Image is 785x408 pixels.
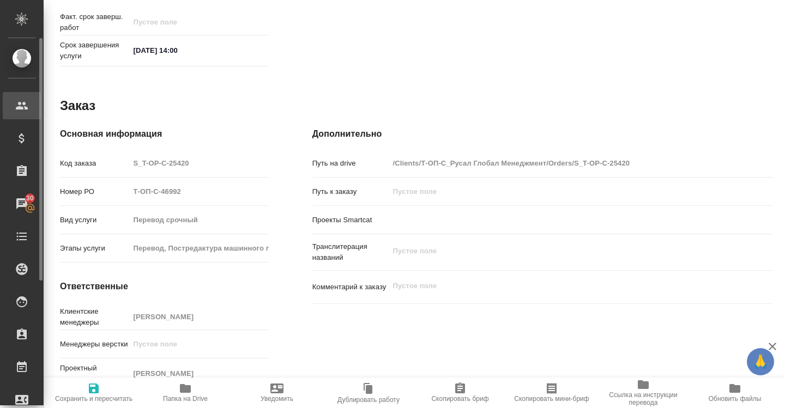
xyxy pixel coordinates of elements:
p: Номер РО [60,186,130,197]
button: Обновить файлы [689,377,781,408]
p: Срок завершения услуги [60,40,130,62]
h4: Основная информация [60,127,269,141]
p: Факт. срок заверш. работ [60,11,130,33]
input: Пустое поле [389,184,735,199]
span: Обновить файлы [709,395,762,403]
button: Скопировать бриф [414,377,506,408]
p: Проекты Smartcat [312,215,389,226]
span: Сохранить и пересчитать [55,395,132,403]
h2: Заказ [60,97,95,114]
input: Пустое поле [389,155,735,171]
p: Вид услуги [60,215,130,226]
input: Пустое поле [130,309,269,325]
button: Дублировать работу [323,377,414,408]
p: Клиентские менеджеры [60,306,130,328]
span: Дублировать работу [337,396,400,404]
input: Пустое поле [130,184,269,199]
input: Пустое поле [130,212,269,228]
button: Папка на Drive [140,377,231,408]
p: Путь к заказу [312,186,389,197]
input: ✎ Введи что-нибудь [130,42,225,58]
h4: Дополнительно [312,127,773,141]
p: Комментарий к заказу [312,282,389,293]
p: Менеджеры верстки [60,339,130,350]
span: Уведомить [261,395,293,403]
input: Пустое поле [130,336,269,352]
button: Уведомить [231,377,323,408]
span: Скопировать мини-бриф [514,395,589,403]
h4: Ответственные [60,280,269,293]
p: Код заказа [60,158,130,169]
span: Скопировать бриф [431,395,488,403]
button: Скопировать мини-бриф [506,377,597,408]
p: Транслитерация названий [312,241,389,263]
input: Пустое поле [130,240,269,256]
p: Путь на drive [312,158,389,169]
p: Проектный менеджер [60,363,130,385]
button: Ссылка на инструкции перевода [597,377,689,408]
span: 🙏 [751,350,770,373]
span: Папка на Drive [163,395,208,403]
button: 🙏 [747,348,774,375]
button: Сохранить и пересчитать [48,377,140,408]
input: Пустое поле [130,14,225,30]
input: Пустое поле [130,155,269,171]
span: 30 [20,193,40,204]
input: Пустое поле [130,366,269,381]
a: 30 [3,190,41,217]
span: Ссылка на инструкции перевода [604,391,683,406]
p: Этапы услуги [60,243,130,254]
